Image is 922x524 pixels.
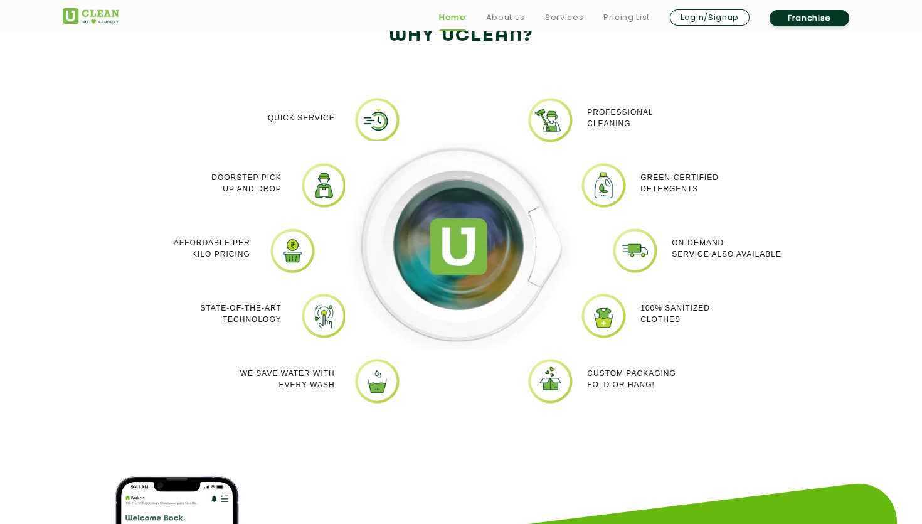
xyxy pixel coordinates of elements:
img: Online dry cleaning services [300,162,347,209]
p: Affordable per kilo pricing [174,237,250,260]
a: Franchise [770,10,849,26]
p: We Save Water with every wash [240,368,335,390]
a: Home [439,10,466,25]
p: State-of-the-art Technology [200,302,281,325]
p: Green-Certified Detergents [640,172,719,195]
img: Laundry shop near me [300,292,347,340]
img: laundry pick and drop services [269,227,316,274]
img: Uclean laundry [580,292,627,340]
p: Professional cleaning [587,107,653,129]
a: About us [486,10,525,25]
a: Services [545,10,583,25]
img: Laundry [612,227,659,274]
img: PROFESSIONAL_CLEANING_11zon.webp [527,97,574,144]
p: On-demand service also available [672,237,782,260]
a: Login/Signup [670,9,750,26]
img: UClean Laundry and Dry Cleaning [63,8,119,24]
p: Doorstep Pick up and Drop [211,172,281,195]
h2: Why Uclean? [63,21,859,51]
p: 100% Sanitized Clothes [640,302,710,325]
img: uclean dry cleaner [527,358,574,405]
a: Pricing List [603,10,650,25]
img: laundry near me [580,162,627,209]
p: Custom packaging Fold or Hang! [587,368,676,390]
img: Dry cleaners near me [345,141,577,350]
p: Quick Service [268,112,335,124]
